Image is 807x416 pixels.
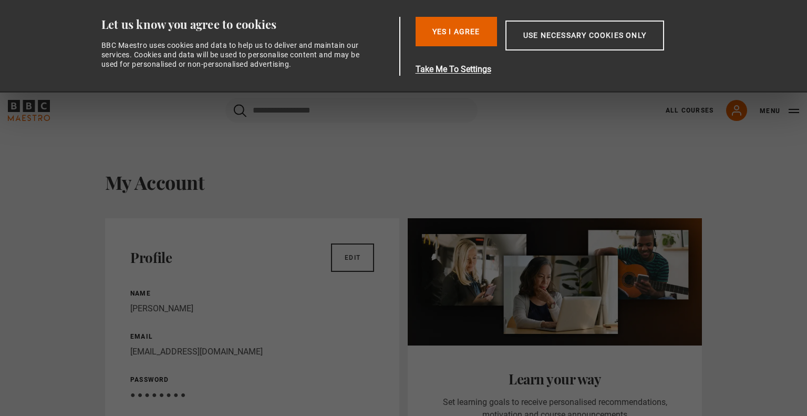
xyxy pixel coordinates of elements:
p: [PERSON_NAME] [130,302,374,315]
p: Password [130,375,374,384]
div: BBC Maestro uses cookies and data to help us to deliver and maintain our services. Cookies and da... [101,40,366,69]
p: Email [130,332,374,341]
h2: Profile [130,249,172,266]
p: [EMAIL_ADDRESS][DOMAIN_NAME] [130,346,374,358]
h1: My Account [105,171,702,193]
button: Use necessary cookies only [505,21,664,50]
span: ● ● ● ● ● ● ● ● [130,390,185,400]
div: Let us know you agree to cookies [101,17,396,32]
button: Yes I Agree [416,17,497,46]
h2: Learn your way [433,371,677,388]
button: Toggle navigation [760,106,799,116]
a: All Courses [666,106,713,115]
button: Take Me To Settings [416,63,714,76]
p: Name [130,289,374,298]
input: Search [225,98,478,123]
a: Edit [331,243,374,272]
button: Submit the search query [234,104,246,117]
svg: BBC Maestro [8,100,50,121]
